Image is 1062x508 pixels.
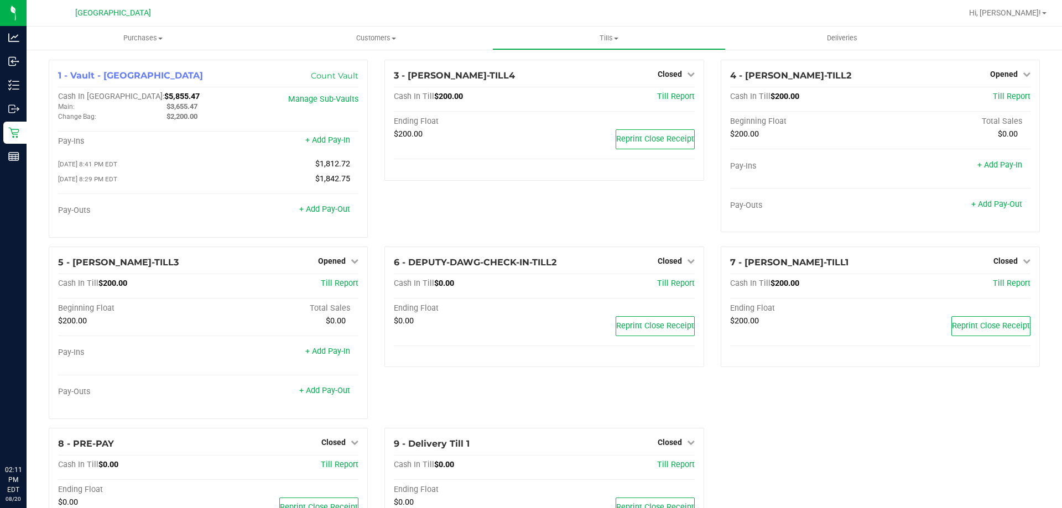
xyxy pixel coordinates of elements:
[394,92,434,101] span: Cash In Till
[434,460,454,469] span: $0.00
[657,279,695,288] a: Till Report
[998,129,1018,139] span: $0.00
[394,117,544,127] div: Ending Float
[730,316,759,326] span: $200.00
[58,92,164,101] span: Cash In [GEOGRAPHIC_DATA]:
[394,316,414,326] span: $0.00
[8,80,19,91] inline-svg: Inventory
[951,316,1030,336] button: Reprint Close Receipt
[394,279,434,288] span: Cash In Till
[993,256,1018,265] span: Closed
[771,279,799,288] span: $200.00
[321,438,346,447] span: Closed
[58,113,96,121] span: Change Bag:
[58,303,209,313] div: Beginning Float
[164,92,200,101] span: $5,855.47
[58,70,203,81] span: 1 - Vault - [GEOGRAPHIC_DATA]
[394,303,544,313] div: Ending Float
[971,200,1022,209] a: + Add Pay-Out
[98,460,118,469] span: $0.00
[434,92,463,101] span: $200.00
[730,161,881,171] div: Pay-Ins
[166,102,197,111] span: $3,655.47
[434,279,454,288] span: $0.00
[58,206,209,216] div: Pay-Outs
[730,303,881,313] div: Ending Float
[209,303,359,313] div: Total Sales
[259,27,492,50] a: Customers
[260,33,492,43] span: Customers
[98,279,127,288] span: $200.00
[616,321,694,331] span: Reprint Close Receipt
[730,257,848,268] span: 7 - [PERSON_NAME]-TILL1
[730,129,759,139] span: $200.00
[58,137,209,146] div: Pay-Ins
[990,70,1018,78] span: Opened
[730,70,851,81] span: 4 - [PERSON_NAME]-TILL2
[321,460,358,469] a: Till Report
[616,129,695,149] button: Reprint Close Receipt
[58,485,209,495] div: Ending Float
[315,159,350,169] span: $1,812.72
[326,316,346,326] span: $0.00
[8,32,19,43] inline-svg: Analytics
[58,175,117,183] span: [DATE] 8:29 PM EDT
[394,460,434,469] span: Cash In Till
[394,438,470,449] span: 9 - Delivery Till 1
[616,316,695,336] button: Reprint Close Receipt
[730,117,881,127] div: Beginning Float
[8,103,19,114] inline-svg: Outbound
[299,386,350,395] a: + Add Pay-Out
[58,160,117,168] span: [DATE] 8:41 PM EDT
[730,279,771,288] span: Cash In Till
[812,33,872,43] span: Deliveries
[299,205,350,214] a: + Add Pay-Out
[58,497,78,507] span: $0.00
[616,134,694,144] span: Reprint Close Receipt
[8,151,19,162] inline-svg: Reports
[315,174,350,184] span: $1,842.75
[311,71,358,81] a: Count Vault
[288,95,358,104] a: Manage Sub-Vaults
[730,201,881,211] div: Pay-Outs
[321,279,358,288] a: Till Report
[8,127,19,138] inline-svg: Retail
[5,495,22,503] p: 08/20
[318,256,346,265] span: Opened
[58,387,209,397] div: Pay-Outs
[658,438,682,447] span: Closed
[657,92,695,101] a: Till Report
[952,321,1030,331] span: Reprint Close Receipt
[166,112,197,121] span: $2,200.00
[394,129,423,139] span: $200.00
[993,279,1030,288] a: Till Report
[394,485,544,495] div: Ending Float
[75,8,151,18] span: [GEOGRAPHIC_DATA]
[58,460,98,469] span: Cash In Till
[8,56,19,67] inline-svg: Inbound
[658,70,682,78] span: Closed
[305,347,350,356] a: + Add Pay-In
[58,103,75,111] span: Main:
[993,92,1030,101] a: Till Report
[969,8,1041,17] span: Hi, [PERSON_NAME]!
[5,465,22,495] p: 02:11 PM EDT
[394,497,414,507] span: $0.00
[977,160,1022,170] a: + Add Pay-In
[771,92,799,101] span: $200.00
[27,27,259,50] a: Purchases
[394,257,556,268] span: 6 - DEPUTY-DAWG-CHECK-IN-TILL2
[305,135,350,145] a: + Add Pay-In
[726,27,959,50] a: Deliveries
[27,33,259,43] span: Purchases
[657,460,695,469] a: Till Report
[58,348,209,358] div: Pay-Ins
[58,279,98,288] span: Cash In Till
